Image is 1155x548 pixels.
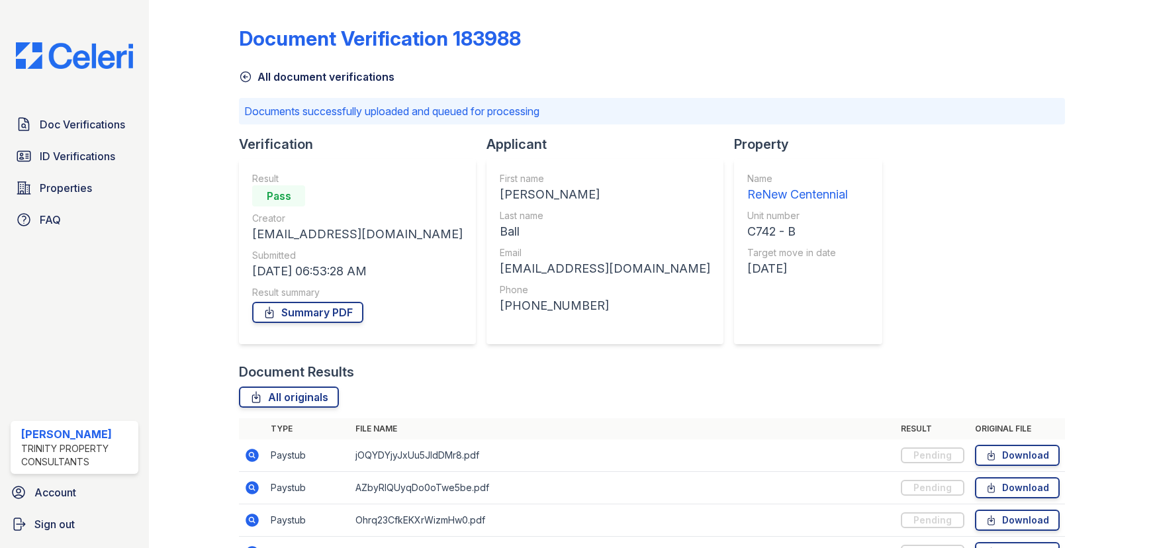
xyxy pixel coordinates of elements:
td: jOQYDYjyJxUu5JldDMr8.pdf [350,439,896,472]
td: Paystub [265,504,350,537]
span: FAQ [40,212,61,228]
div: C742 - B [747,222,848,241]
p: Documents successfully uploaded and queued for processing [244,103,1060,119]
img: CE_Logo_Blue-a8612792a0a2168367f1c8372b55b34899dd931a85d93a1a3d3e32e68fde9ad4.png [5,42,144,69]
div: Verification [239,135,486,154]
div: [PERSON_NAME] [21,426,133,442]
div: First name [500,172,710,185]
div: [EMAIL_ADDRESS][DOMAIN_NAME] [252,225,463,244]
a: FAQ [11,206,138,233]
th: Result [896,418,970,439]
div: Document Verification 183988 [239,26,521,50]
div: Email [500,246,710,259]
div: Unit number [747,209,848,222]
div: [PERSON_NAME] [500,185,710,204]
a: Download [975,510,1060,531]
th: Original file [970,418,1065,439]
span: Sign out [34,516,75,532]
td: Paystub [265,472,350,504]
a: Properties [11,175,138,201]
td: Ohrq23CfkEKXrWizmHw0.pdf [350,504,896,537]
div: Phone [500,283,710,297]
div: Target move in date [747,246,848,259]
div: Name [747,172,848,185]
div: Pending [901,512,964,528]
div: Creator [252,212,463,225]
div: [DATE] [747,259,848,278]
a: Download [975,477,1060,498]
div: Applicant [486,135,734,154]
div: Pending [901,480,964,496]
div: Ball [500,222,710,241]
th: Type [265,418,350,439]
div: Result summary [252,286,463,299]
div: [EMAIL_ADDRESS][DOMAIN_NAME] [500,259,710,278]
span: ID Verifications [40,148,115,164]
a: All originals [239,387,339,408]
a: Download [975,445,1060,466]
div: Document Results [239,363,354,381]
a: Account [5,479,144,506]
div: Property [734,135,893,154]
a: Summary PDF [252,302,363,323]
div: Pass [252,185,305,206]
span: Account [34,484,76,500]
div: [PHONE_NUMBER] [500,297,710,315]
a: Doc Verifications [11,111,138,138]
div: ReNew Centennial [747,185,848,204]
a: All document verifications [239,69,394,85]
div: Pending [901,447,964,463]
a: ID Verifications [11,143,138,169]
div: Last name [500,209,710,222]
span: Doc Verifications [40,116,125,132]
a: Sign out [5,511,144,537]
div: Result [252,172,463,185]
th: File name [350,418,896,439]
td: Paystub [265,439,350,472]
div: [DATE] 06:53:28 AM [252,262,463,281]
span: Properties [40,180,92,196]
div: Trinity Property Consultants [21,442,133,469]
td: AZbyRlQUyqDo0oTwe5be.pdf [350,472,896,504]
a: Name ReNew Centennial [747,172,848,204]
div: Submitted [252,249,463,262]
